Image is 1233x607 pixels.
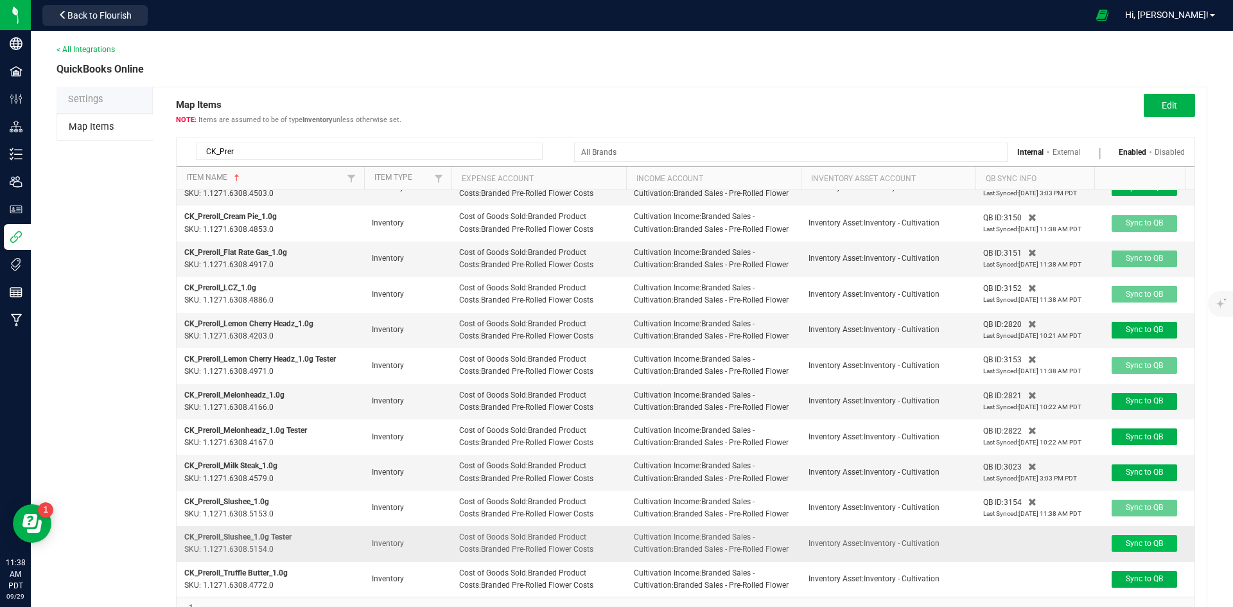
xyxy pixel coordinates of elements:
[459,426,593,447] span: Cost of Goods Sold:Branded Product Costs:Branded Pre-Rolled Flower Costs
[184,224,356,236] p: SKU: 1.1271.6308.4853.0
[634,248,789,269] span: Cultivation Income:Branded Sales - Cultivation:Branded Sales - Pre-Rolled Flower
[372,290,404,299] span: Inventory
[1112,251,1177,267] button: Sync to QB
[1125,10,1209,20] span: Hi, [PERSON_NAME]!
[1004,283,1022,294] span: 3152
[1112,322,1177,339] button: Sync to QB
[184,497,269,506] span: CK_Preroll_Slushee_1.0g
[184,568,288,577] span: CK_Preroll_Truffle Butter_1.0g
[1019,225,1081,233] span: [DATE] 11:38 AM PDT
[1019,296,1081,303] span: [DATE] 11:38 AM PDT
[809,361,940,370] span: Inventory Asset:Inventory - Cultivation
[634,426,789,447] span: Cultivation Income:Branded Sales - Cultivation:Branded Sales - Pre-Rolled Flower
[809,539,940,548] span: Inventory Asset:Inventory - Cultivation
[10,203,22,216] inline-svg: User Roles
[10,92,22,105] inline-svg: Configuration
[372,503,404,512] span: Inventory
[10,231,22,243] inline-svg: Integrations
[809,325,940,334] span: Inventory Asset:Inventory - Cultivation
[983,332,1019,339] span: Last Synced:
[1017,148,1044,157] a: Internal
[1019,403,1081,410] span: [DATE] 10:22 AM PDT
[1162,100,1177,110] span: Edit
[809,468,940,477] span: Inventory Asset:Inventory - Cultivation
[809,183,940,192] span: Inventory Asset:Inventory - Cultivation
[983,390,1004,401] span: QB ID:
[1112,357,1177,374] button: Sync to QB
[801,167,975,190] th: Inventory Asset Account
[1155,148,1185,157] a: Disabled
[1126,183,1163,192] span: Sync to QB
[10,120,22,133] inline-svg: Distribution
[983,497,1004,508] span: QB ID:
[184,212,277,221] span: CK_Preroll_Cream Pie_1.0g
[13,504,51,543] iframe: Resource center
[634,319,789,340] span: Cultivation Income:Branded Sales - Cultivation:Branded Sales - Pre-Rolled Flower
[10,313,22,326] inline-svg: Manufacturing
[1019,367,1081,374] span: [DATE] 11:38 AM PDT
[372,539,404,548] span: Inventory
[1126,290,1163,299] span: Sync to QB
[983,403,1019,410] span: Last Synced:
[372,218,404,227] span: Inventory
[634,283,789,304] span: Cultivation Income:Branded Sales - Cultivation:Branded Sales - Pre-Rolled Flower
[1004,319,1022,330] span: 2820
[10,258,22,271] inline-svg: Tags
[459,248,593,269] span: Cost of Goods Sold:Branded Product Costs:Branded Pre-Rolled Flower Costs
[1004,390,1022,401] span: 2821
[975,167,1094,190] th: QB Sync Info
[374,173,430,183] a: Item TypeSortable
[431,170,446,186] a: Filter
[459,355,593,376] span: Cost of Goods Sold:Branded Product Costs:Branded Pre-Rolled Flower Costs
[1119,148,1146,157] a: Enabled
[10,148,22,161] inline-svg: Inventory
[184,473,356,485] p: SKU: 1.1271.6308.4579.0
[176,94,401,124] span: Map Items
[459,461,593,482] span: Cost of Goods Sold:Branded Product Costs:Branded Pre-Rolled Flower Costs
[1088,3,1117,28] span: Open Ecommerce Menu
[196,143,543,160] input: Search by Item Name or SKU...
[809,574,940,583] span: Inventory Asset:Inventory - Cultivation
[459,319,593,340] span: Cost of Goods Sold:Branded Product Costs:Branded Pre-Rolled Flower Costs
[1019,475,1077,482] span: [DATE] 3:03 PM PDT
[186,173,343,183] a: Item NameSortable
[184,401,356,414] p: SKU: 1.1271.6308.4166.0
[176,116,401,124] span: Items are assumed to be of type unless otherwise set.
[184,391,284,400] span: CK_Preroll_Melonheadz_1.0g
[809,503,940,512] span: Inventory Asset:Inventory - Cultivation
[1019,510,1081,517] span: [DATE] 11:38 AM PDT
[184,283,256,292] span: CK_Preroll_LCZ_1.0g
[42,5,148,26] button: Back to Flourish
[184,543,356,556] p: SKU: 1.1271.6308.5154.0
[983,461,1004,473] span: QB ID:
[1126,503,1163,512] span: Sync to QB
[372,432,404,441] span: Inventory
[372,325,404,334] span: Inventory
[184,461,277,470] span: CK_Preroll_Milk Steak_1.0g
[1112,286,1177,303] button: Sync to QB
[69,121,114,132] span: Map Items
[1126,325,1163,334] span: Sync to QB
[184,248,287,257] span: CK_Preroll_Flat Rate Gas_1.0g
[983,367,1019,374] span: Last Synced:
[634,212,789,233] span: Cultivation Income:Branded Sales - Cultivation:Branded Sales - Pre-Rolled Flower
[809,254,940,263] span: Inventory Asset:Inventory - Cultivation
[184,579,356,592] p: SKU: 1.1271.6308.4772.0
[809,432,940,441] span: Inventory Asset:Inventory - Cultivation
[1126,396,1163,405] span: Sync to QB
[68,94,103,105] span: Settings
[1144,94,1195,117] button: Edit
[1126,218,1163,227] span: Sync to QB
[983,225,1019,233] span: Last Synced:
[1019,439,1081,446] span: [DATE] 10:22 AM PDT
[983,510,1019,517] span: Last Synced:
[184,365,356,378] p: SKU: 1.1271.6308.4971.0
[983,354,1004,365] span: QB ID:
[634,532,789,554] span: Cultivation Income:Branded Sales - Cultivation:Branded Sales - Pre-Rolled Flower
[1112,535,1177,552] button: Sync to QB
[983,261,1019,268] span: Last Synced:
[451,167,626,190] th: Expense Account
[1126,468,1163,477] span: Sync to QB
[184,437,356,449] p: SKU: 1.1271.6308.4167.0
[1112,215,1177,232] button: Sync to QB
